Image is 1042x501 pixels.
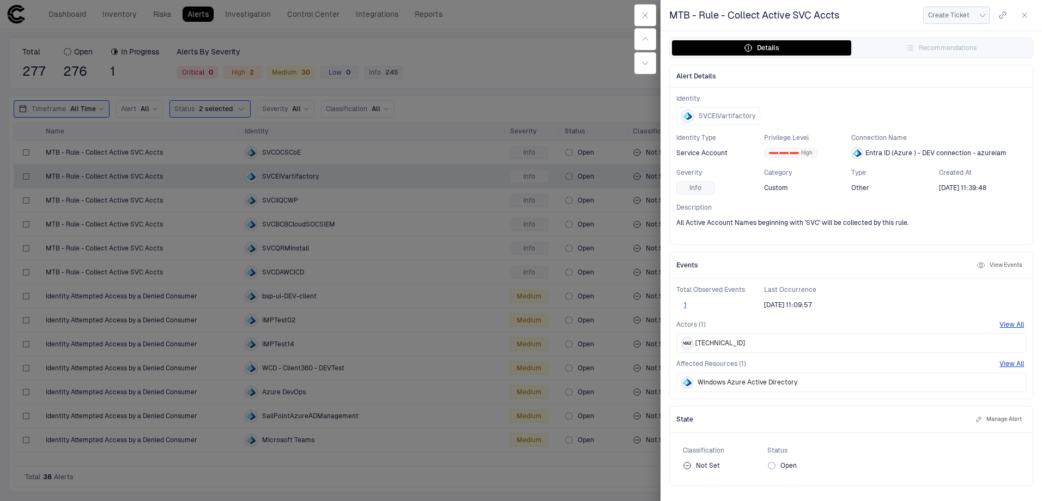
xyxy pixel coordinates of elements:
span: Status [767,446,852,455]
span: [DATE] 11:39:48 [939,184,986,192]
span: Last Occurrence [764,285,852,294]
span: Category [764,168,852,177]
span: Type [851,168,939,177]
span: All Active Account Names beginning with 'SVC' will be collected by this rule. [676,218,908,227]
span: High [801,149,813,157]
span: Identity Type [676,133,764,142]
span: Privilege Level [764,133,852,142]
span: Windows Azure Active Directory [698,378,797,387]
span: Classification [683,446,767,455]
div: 8/27/2025 15:39:48 (GMT+00:00 UTC) [939,184,986,192]
span: Other [851,184,869,192]
div: 0 [769,152,778,154]
span: [DATE] 11:09:57 [764,301,812,309]
span: State [676,415,693,424]
div: M&T Bank [683,339,692,347]
span: Open [780,461,797,470]
span: Custom [764,184,788,192]
span: Info [689,184,701,192]
div: 8/8/2025 15:09:57 (GMT+00:00 UTC) [764,301,812,309]
span: [TECHNICAL_ID] [695,339,745,347]
div: Entra ID [683,378,692,387]
button: Manage Alert [973,413,1024,426]
span: Total Observed Events [676,285,764,294]
button: Create Ticket [923,7,990,24]
div: Not Set [683,461,720,470]
button: View All [999,320,1024,329]
span: Affected Resources (1) [676,359,746,368]
button: 1 [676,301,694,309]
button: SVCEIVartifactory [676,107,760,125]
div: 1 [779,152,789,154]
span: Description [676,203,1026,212]
span: Alert Details [676,72,716,81]
button: View Events [974,259,1024,272]
span: Identity [676,94,1026,103]
span: Entra ID (Azure ) - DEV connection - azureiam [865,149,1007,157]
span: Create Ticket [928,11,970,20]
div: Details [744,44,779,52]
div: 2 [790,152,799,154]
div: Recommendations [906,44,977,52]
span: Events [676,261,698,270]
span: SVCEIVartifactory [699,112,755,120]
button: View All [999,359,1024,368]
span: MTB - Rule - Collect Active SVC Accts [669,9,840,22]
span: Actors (1) [676,320,706,329]
span: Created At [939,168,1027,177]
span: Connection Name [851,133,1026,142]
span: Service Account [676,149,728,157]
span: Severity [676,168,764,177]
